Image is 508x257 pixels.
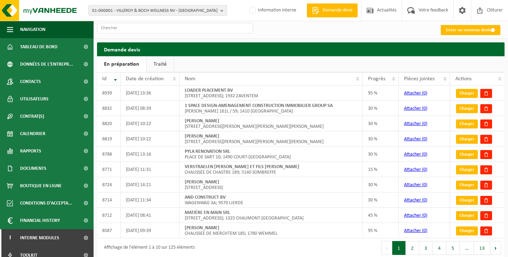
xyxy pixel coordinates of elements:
td: 8939 [97,85,121,101]
td: [DATE] 08:41 [121,208,179,223]
td: [STREET_ADDRESS][PERSON_NAME][PERSON_NAME][PERSON_NAME] [179,131,363,147]
button: 5 [446,241,460,255]
a: Charger [456,89,478,98]
td: 8832 [97,101,121,116]
span: 0 [423,213,426,218]
span: 0 [423,182,426,188]
strong: LOADER PLACEMENT BV [185,88,233,93]
a: Attacher (0) [404,91,427,96]
td: 30 % [363,101,398,116]
td: 8820 [97,116,121,131]
td: [DATE] 13:36 [121,85,179,101]
td: [DATE] 09:39 [121,223,179,238]
td: CHAUSSEE DE MERCHTEM 185; 1780 WEMMEL [179,223,363,238]
td: 8819 [97,131,121,147]
td: 30 % [363,192,398,208]
td: 45 % [363,208,398,223]
span: 0 [423,152,426,157]
a: Demande devis [307,3,358,17]
td: PLACE DE SART 10; 1490 COURT-[GEOGRAPHIC_DATA] [179,147,363,162]
td: 30 % [363,131,398,147]
button: 13 [474,241,490,255]
button: 2 [406,241,419,255]
span: Pièces jointes [404,76,435,82]
td: 8587 [97,223,121,238]
span: Tableau de bord [20,38,58,56]
a: En préparation [97,56,146,72]
td: 8712 [97,208,121,223]
a: Attacher (0) [404,152,427,157]
span: Interne modules [20,229,59,247]
td: 30 % [363,177,398,192]
a: Attacher (0) [404,121,427,126]
button: 4 [433,241,446,255]
td: 95 % [363,85,398,101]
td: 8724 [97,177,121,192]
td: [DATE] 08:39 [121,101,179,116]
a: Charger [456,181,478,190]
strong: [PERSON_NAME] [185,118,219,124]
span: … [460,241,474,255]
span: Conditions d'accepta... [20,194,72,212]
span: Actions [455,76,472,82]
td: 95 % [363,223,398,238]
strong: AND CONSTRUCT BV [185,195,226,200]
button: 3 [419,241,433,255]
strong: [PERSON_NAME] [185,225,219,231]
span: Documents [20,160,46,177]
a: Charger [456,211,478,220]
label: Information interne [248,5,296,16]
td: [DATE] 11:34 [121,192,179,208]
td: [DATE] 13:16 [121,147,179,162]
td: WAGENWAG 3A; 9570 LIERDE [179,192,363,208]
span: Demande devis [321,7,354,14]
span: 0 [423,136,426,142]
td: [STREET_ADDRESS]; 1325 CHAUMONT-[GEOGRAPHIC_DATA] [179,208,363,223]
button: 1 [392,241,406,255]
span: I [7,229,13,247]
a: Charger [456,135,478,144]
a: Traité [147,56,174,72]
strong: [PERSON_NAME] [185,134,219,139]
td: CHAUSSÉE DE CHASTRE 189; 5140 SOMBREFFE [179,162,363,177]
td: 30 % [363,147,398,162]
span: Contrat(s) [20,108,44,125]
span: 0 [423,167,426,172]
h2: Demande devis [97,42,505,56]
a: Charger [456,150,478,159]
span: Id [102,76,106,82]
span: Nom [185,76,195,82]
td: [STREET_ADDRESS] [179,177,363,192]
strong: VERSTRAELEN [PERSON_NAME] ET FILS [PERSON_NAME] [185,164,299,169]
div: Affichage de l'élément 1 à 10 sur 125 éléments [100,242,195,254]
button: 01-000001 - VILLEROY & BOCH WELLNESS NV - [GEOGRAPHIC_DATA] [88,5,227,16]
td: [DATE] 10:22 [121,131,179,147]
button: Previous [381,241,392,255]
span: 0 [423,121,426,126]
strong: PYLA RENOVATION SRL [185,149,230,154]
span: Financial History [20,212,60,229]
td: 8788 [97,147,121,162]
span: Données de l'entrepr... [20,56,73,73]
a: Attacher (0) [404,198,427,203]
strong: 1 SPACE DESIGN-AMENAGEMENT CONSTRUCTION IMMOBILIER GROUP SA [185,103,333,108]
span: Utilisateurs [20,90,49,108]
input: Chercher [97,23,253,33]
td: 30 % [363,116,398,131]
td: 15 % [363,162,398,177]
td: [PERSON_NAME] 161L / 59; 1410 [GEOGRAPHIC_DATA] [179,101,363,116]
span: 0 [423,106,426,111]
a: Attacher (0) [404,213,427,218]
span: Date de création [126,76,164,82]
td: [STREET_ADDRESS]; 1932 ZAVENTEM [179,85,363,101]
td: 8771 [97,162,121,177]
span: Rapports [20,142,41,160]
span: Progrès [368,76,385,82]
span: Contacts [20,73,41,90]
a: Attacher (0) [404,228,427,233]
span: Navigation [20,21,45,38]
a: Attacher (0) [404,182,427,188]
span: Calendrier [20,125,45,142]
a: Attacher (0) [404,106,427,111]
a: Charger [456,196,478,205]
